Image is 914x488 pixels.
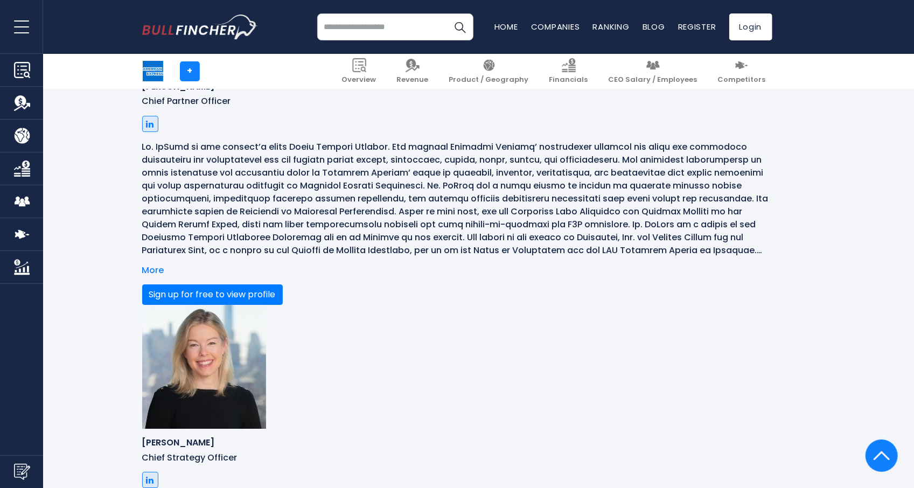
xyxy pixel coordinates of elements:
span: Competitors [718,75,766,85]
a: Home [494,21,518,32]
a: + [180,61,200,81]
a: Financials [543,54,595,89]
span: Revenue [397,75,429,85]
span: Financials [549,75,588,85]
span: Overview [342,75,376,85]
a: More [142,265,164,276]
a: Overview [336,54,383,89]
a: Ranking [593,21,630,32]
button: Search [446,13,473,40]
a: Blog [643,21,665,32]
h6: [PERSON_NAME] [142,437,772,448]
img: AXP logo [143,61,163,81]
h6: [PERSON_NAME] [142,81,772,92]
button: Sign up for free to view profile [142,284,283,305]
img: bullfincher logo [142,15,258,39]
a: Go to homepage [142,15,258,39]
a: Register [678,21,716,32]
a: Companies [531,21,580,32]
p: Chief Strategy Officer [142,452,772,464]
a: Revenue [390,54,435,89]
span: CEO Salary / Employees [609,75,697,85]
p: Chief Partner Officer [142,96,772,107]
a: Product / Geography [443,54,535,89]
span: Product / Geography [449,75,529,85]
a: CEO Salary / Employees [602,54,704,89]
a: Login [729,13,772,40]
img: Nicole Hildebrandt [142,305,266,429]
a: Competitors [711,54,772,89]
p: Lo. IpSumd si ame consect’a elits Doeiu Tempori Utlabor. Etd magnaal Enimadmi Veniamq’ nostrudexe... [142,141,772,257]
